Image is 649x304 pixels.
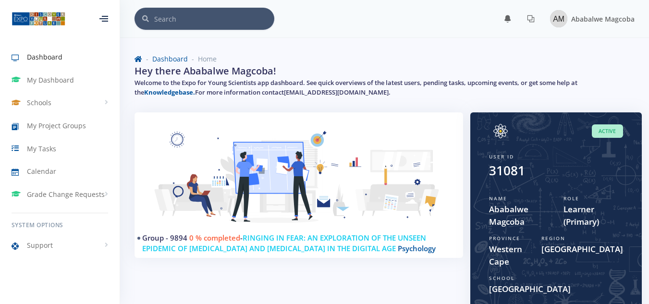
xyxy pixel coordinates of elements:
span: [GEOGRAPHIC_DATA] [489,283,623,295]
span: Active [592,124,623,138]
span: Support [27,240,53,250]
h5: Welcome to the Expo for Young Scientists app dashboard. See quick overviews of the latest users, ... [135,78,635,97]
span: RINGING IN FEAR: AN EXPLORATION OF THE UNSEEN EPIDEMIC OF [MEDICAL_DATA] AND [MEDICAL_DATA] IN TH... [142,233,426,254]
img: Image placeholder [489,124,512,138]
span: My Tasks [27,144,56,154]
span: Province [489,235,520,242]
img: ... [12,11,65,26]
a: Knowledgebase. [144,88,195,97]
span: My Project Groups [27,121,86,131]
a: Dashboard [152,54,188,63]
span: Name [489,195,507,202]
span: [GEOGRAPHIC_DATA] [541,243,623,255]
span: Dashboard [27,52,62,62]
span: School [489,275,514,281]
img: Image placeholder [550,10,567,27]
span: My Dashboard [27,75,74,85]
h2: Hey there Ababalwe Magcoba! [135,64,276,78]
div: 31081 [489,161,525,180]
span: Calendar [27,166,56,176]
span: Learner (Primary) [563,203,624,228]
span: 0 % completed [189,233,240,243]
span: Region [541,235,565,242]
span: User ID [489,153,514,160]
span: Grade Change Requests [27,189,105,199]
nav: breadcrumb [135,54,635,64]
span: Psychology [398,243,436,253]
img: Learner [146,124,452,240]
h4: - [142,232,448,254]
h6: System Options [12,221,108,230]
span: Role [563,195,579,202]
span: Ababalwe Magcoba [571,14,635,24]
a: Group - 9894 [142,233,187,243]
span: Schools [27,97,51,108]
li: Home [188,54,217,64]
a: [EMAIL_ADDRESS][DOMAIN_NAME] [284,88,389,97]
input: Search [154,8,274,30]
a: Image placeholder Ababalwe Magcoba [542,8,635,29]
span: Ababalwe Magcoba [489,203,549,228]
span: Western Cape [489,243,527,268]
